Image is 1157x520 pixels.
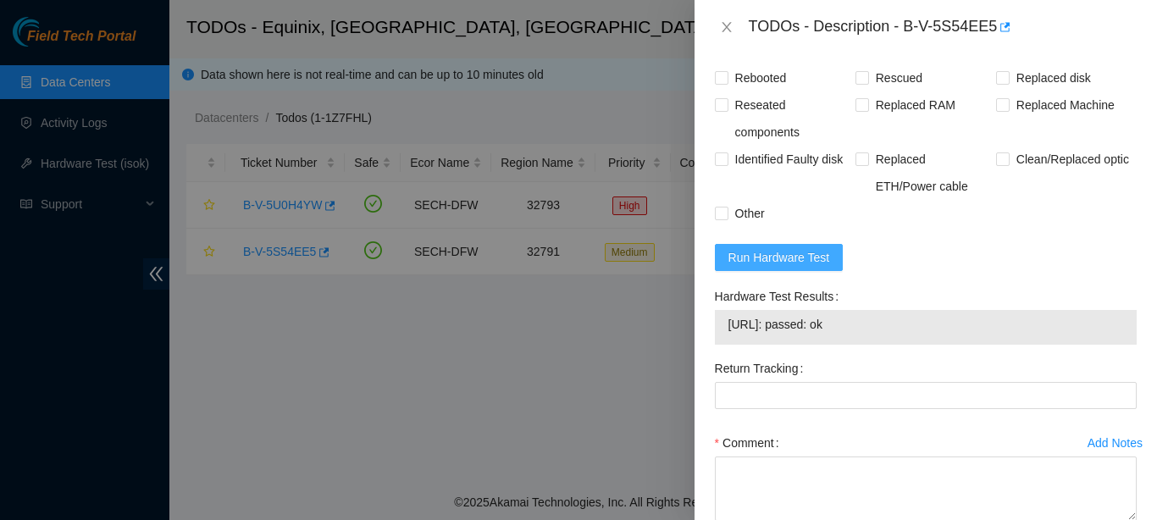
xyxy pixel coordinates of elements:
span: Replaced RAM [869,91,962,119]
span: Replaced disk [1010,64,1098,91]
label: Comment [715,429,786,456]
span: Rebooted [728,64,794,91]
button: Run Hardware Test [715,244,844,271]
span: close [720,20,734,34]
button: Close [715,19,739,36]
span: Run Hardware Test [728,248,830,267]
span: Replaced Machine [1010,91,1121,119]
div: TODOs - Description - B-V-5S54EE5 [749,14,1137,41]
span: Reseated components [728,91,855,146]
span: Other [728,200,772,227]
label: Return Tracking [715,355,811,382]
input: Return Tracking [715,382,1137,409]
span: [URL]: passed: ok [728,315,1123,334]
span: Replaced ETH/Power cable [869,146,996,200]
span: Clean/Replaced optic [1010,146,1136,173]
span: Identified Faulty disk [728,146,850,173]
label: Hardware Test Results [715,283,845,310]
div: Add Notes [1088,437,1143,449]
button: Add Notes [1087,429,1143,456]
span: Rescued [869,64,929,91]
